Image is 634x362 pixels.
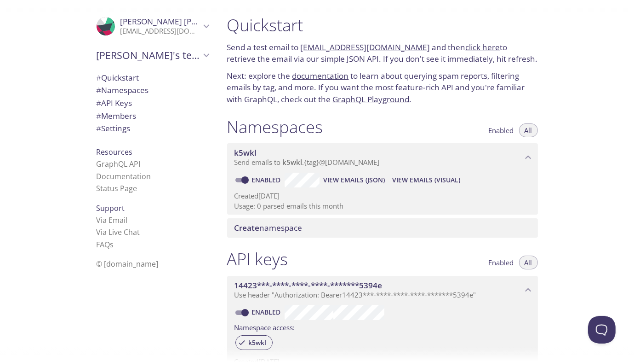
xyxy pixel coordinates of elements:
[301,42,430,53] a: [EMAIL_ADDRESS][DOMAIN_NAME]
[234,320,295,333] label: Namespace access:
[89,84,216,97] div: Namespaces
[97,259,159,269] span: © [DOMAIN_NAME]
[97,123,102,134] span: #
[227,143,538,172] div: k5wkl namespace
[89,11,216,41] div: Jay Jones
[97,159,141,169] a: GraphQL API
[392,175,460,186] span: View Emails (Visual)
[97,98,132,108] span: API Keys
[97,203,125,213] span: Support
[97,98,102,108] span: #
[243,339,272,347] span: k5wkl
[227,117,323,137] h1: Namespaces
[227,15,538,35] h1: Quickstart
[89,43,216,67] div: Jay's team
[234,201,531,211] p: Usage: 0 parsed emails this month
[227,249,288,269] h1: API keys
[97,85,149,95] span: Namespaces
[292,70,349,81] a: documentation
[234,222,260,233] span: Create
[320,173,388,187] button: View Emails (JSON)
[227,41,538,65] p: Send a test email to and then to retrieve the email via our simple JSON API. If you don't see it ...
[234,147,257,158] span: k5wkl
[483,256,520,269] button: Enabled
[97,147,133,157] span: Resources
[97,49,200,62] span: [PERSON_NAME]'s team
[97,85,102,95] span: #
[283,158,303,167] span: k5wkl
[235,335,273,350] div: k5wkl
[519,256,538,269] button: All
[120,27,200,36] p: [EMAIL_ADDRESS][DOMAIN_NAME]
[388,173,464,187] button: View Emails (Visual)
[227,218,538,238] div: Create namespace
[110,239,114,250] span: s
[89,97,216,110] div: API Keys
[97,123,131,134] span: Settings
[234,191,531,201] p: Created [DATE]
[89,122,216,135] div: Team Settings
[588,316,616,344] iframe: Help Scout Beacon - Open
[97,171,151,181] a: Documentation
[97,72,139,83] span: Quickstart
[251,175,285,184] a: Enabled
[519,123,538,137] button: All
[89,71,216,84] div: Quickstart
[251,308,285,316] a: Enabled
[97,72,102,83] span: #
[89,110,216,123] div: Members
[97,111,102,121] span: #
[227,70,538,105] p: Next: explore the to learn about querying spam reports, filtering emails by tag, and more. If you...
[323,175,385,186] span: View Emails (JSON)
[234,158,380,167] span: Send emails to . {tag} @[DOMAIN_NAME]
[333,94,410,105] a: GraphQL Playground
[97,239,114,250] a: FAQ
[97,111,137,121] span: Members
[97,215,128,225] a: Via Email
[466,42,500,53] a: click here
[97,227,140,237] a: Via Live Chat
[234,222,303,233] span: namespace
[483,123,520,137] button: Enabled
[120,16,246,27] span: [PERSON_NAME] [PERSON_NAME]
[97,183,137,193] a: Status Page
